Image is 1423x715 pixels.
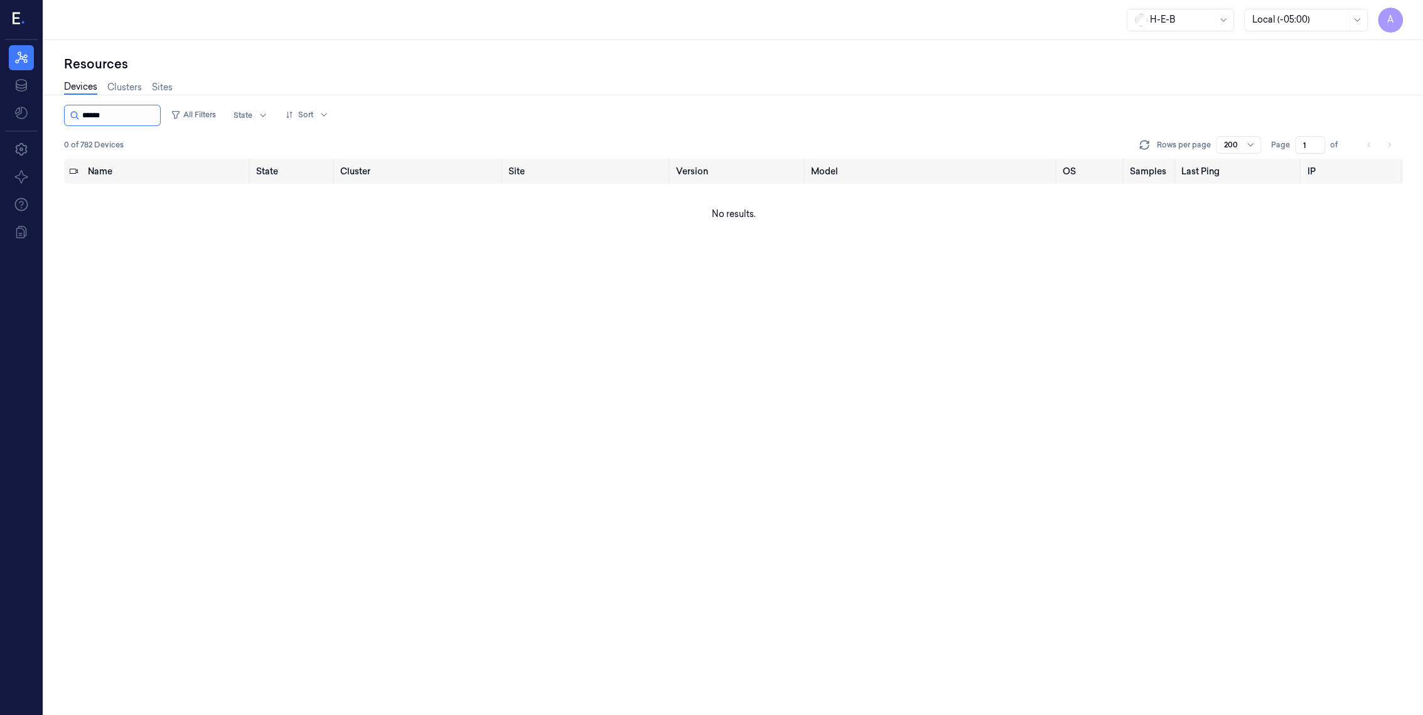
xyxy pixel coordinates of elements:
div: Resources [64,55,1403,73]
th: State [251,159,335,184]
button: A [1378,8,1403,33]
th: Site [503,159,671,184]
th: Model [806,159,1058,184]
th: Version [671,159,806,184]
td: No results. [64,184,1403,244]
th: Last Ping [1176,159,1302,184]
th: OS [1058,159,1125,184]
th: Samples [1125,159,1176,184]
p: Rows per page [1157,139,1211,151]
a: Devices [64,80,97,95]
span: of [1330,139,1350,151]
span: Page [1271,139,1290,151]
th: Name [83,159,251,184]
a: Clusters [107,81,142,94]
th: IP [1302,159,1403,184]
button: All Filters [166,105,221,125]
span: 0 of 782 Devices [64,139,124,151]
nav: pagination [1360,136,1398,154]
a: Sites [152,81,173,94]
th: Cluster [335,159,503,184]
